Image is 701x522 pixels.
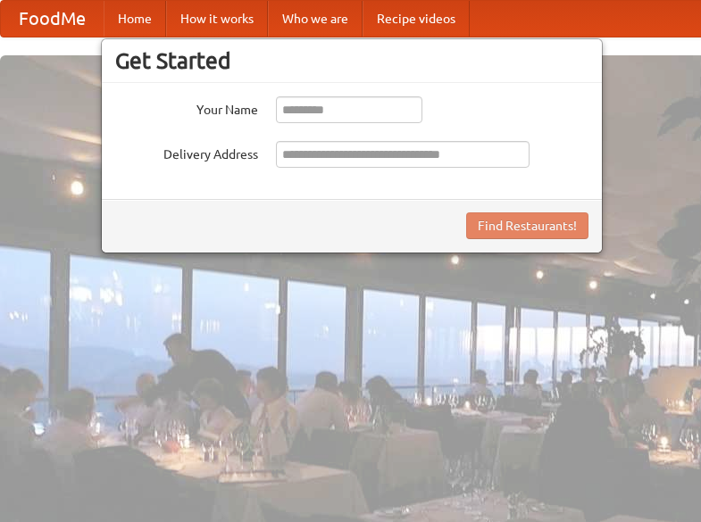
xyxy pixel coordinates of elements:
[166,1,268,37] a: How it works
[363,1,470,37] a: Recipe videos
[115,96,258,119] label: Your Name
[466,212,588,239] button: Find Restaurants!
[1,1,104,37] a: FoodMe
[268,1,363,37] a: Who we are
[104,1,166,37] a: Home
[115,141,258,163] label: Delivery Address
[115,47,588,74] h3: Get Started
